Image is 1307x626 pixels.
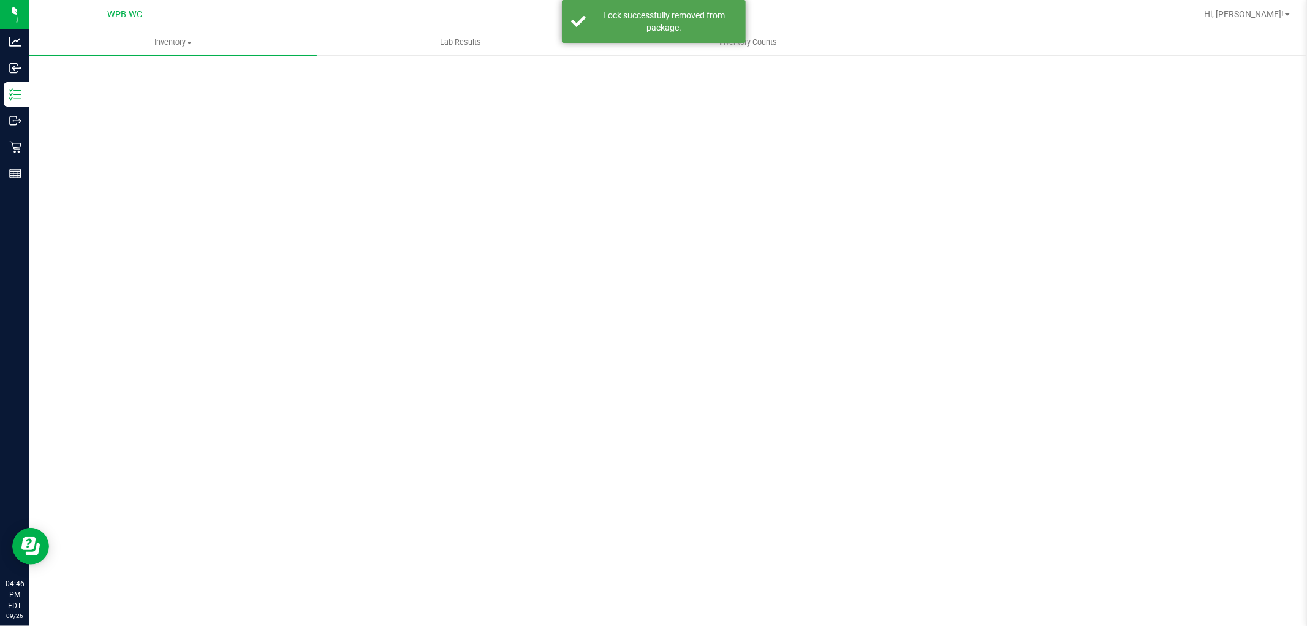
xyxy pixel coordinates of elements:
[29,29,317,55] a: Inventory
[29,37,317,48] span: Inventory
[108,9,143,20] span: WPB WC
[317,29,604,55] a: Lab Results
[6,611,24,620] p: 09/26
[593,9,737,34] div: Lock successfully removed from package.
[703,37,794,48] span: Inventory Counts
[6,578,24,611] p: 04:46 PM EDT
[12,528,49,565] iframe: Resource center
[1204,9,1284,19] span: Hi, [PERSON_NAME]!
[9,115,21,127] inline-svg: Outbound
[9,62,21,74] inline-svg: Inbound
[9,141,21,153] inline-svg: Retail
[423,37,498,48] span: Lab Results
[604,29,892,55] a: Inventory Counts
[9,88,21,101] inline-svg: Inventory
[9,36,21,48] inline-svg: Analytics
[9,167,21,180] inline-svg: Reports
